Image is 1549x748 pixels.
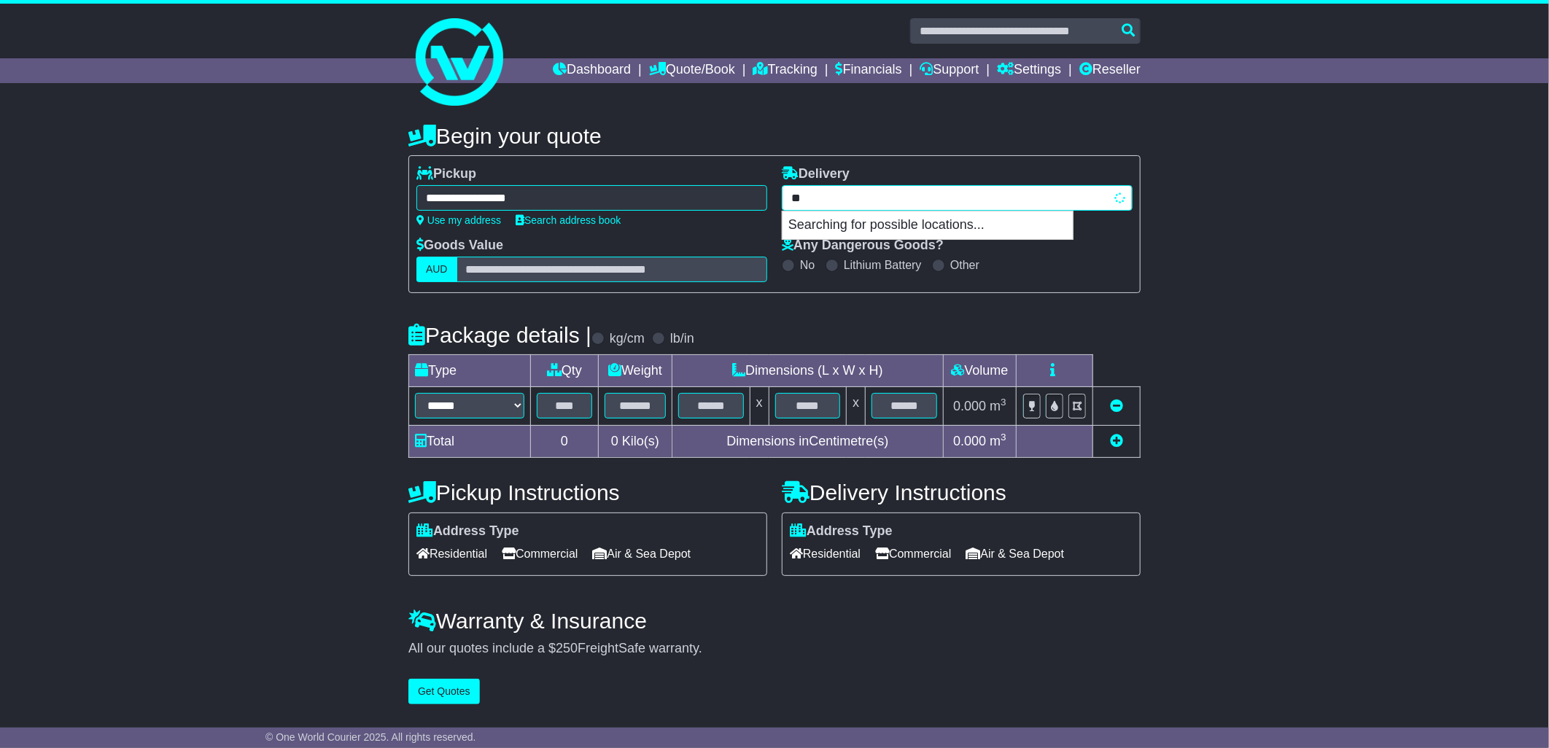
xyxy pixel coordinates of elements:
button: Get Quotes [408,679,480,704]
label: Lithium Battery [844,258,922,272]
span: 0 [611,434,618,448]
span: m [990,434,1006,448]
span: Residential [790,542,861,565]
typeahead: Please provide city [782,185,1133,211]
span: 0.000 [953,399,986,413]
td: Type [409,355,531,387]
span: Commercial [875,542,951,565]
span: Air & Sea Depot [593,542,691,565]
a: Search address book [516,214,621,226]
label: AUD [416,257,457,282]
div: All our quotes include a $ FreightSafe warranty. [408,641,1141,657]
span: 250 [556,641,578,655]
a: Tracking [753,58,818,83]
a: Quote/Book [649,58,735,83]
a: Add new item [1110,434,1123,448]
h4: Warranty & Insurance [408,609,1141,633]
h4: Package details | [408,323,591,347]
h4: Begin your quote [408,124,1141,148]
label: Address Type [790,523,893,539]
td: 0 [531,425,599,457]
a: Dashboard [553,58,631,83]
label: Goods Value [416,238,503,254]
td: Qty [531,355,599,387]
td: Volume [943,355,1016,387]
a: Support [920,58,979,83]
span: Commercial [502,542,578,565]
a: Settings [997,58,1061,83]
a: Remove this item [1110,399,1123,413]
p: Searching for possible locations... [783,211,1073,239]
label: Other [950,258,979,272]
sup: 3 [1001,397,1006,408]
span: Residential [416,542,487,565]
td: Dimensions (L x W x H) [672,355,943,387]
label: Any Dangerous Goods? [782,238,944,254]
a: Use my address [416,214,501,226]
h4: Delivery Instructions [782,480,1141,504]
td: Total [409,425,531,457]
h4: Pickup Instructions [408,480,767,504]
span: 0.000 [953,434,986,448]
label: kg/cm [610,331,645,347]
td: x [750,387,769,425]
label: No [800,258,815,272]
span: Air & Sea Depot [966,542,1065,565]
span: m [990,399,1006,413]
span: © One World Courier 2025. All rights reserved. [265,731,476,743]
label: Address Type [416,523,519,539]
a: Reseller [1079,58,1141,83]
a: Financials [836,58,902,83]
td: x [847,387,866,425]
td: Weight [599,355,672,387]
td: Kilo(s) [599,425,672,457]
sup: 3 [1001,432,1006,443]
label: Pickup [416,166,476,182]
td: Dimensions in Centimetre(s) [672,425,943,457]
label: lb/in [670,331,694,347]
label: Delivery [782,166,850,182]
